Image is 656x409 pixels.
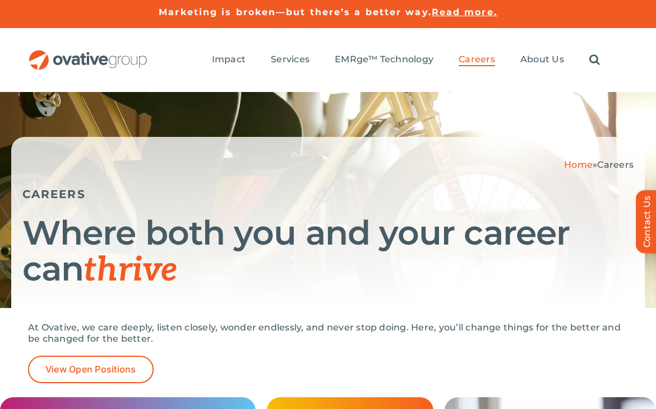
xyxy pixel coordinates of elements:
[564,159,593,170] a: Home
[159,7,432,17] a: Marketing is broken—but there’s a better way.
[28,322,628,344] p: At Ovative, we care deeply, listen closely, wonder endlessly, and never stop doing. Here, you’ll ...
[459,54,495,65] span: Careers
[212,54,246,66] a: Impact
[335,54,433,65] span: EMRge™ Technology
[22,187,634,201] h5: CAREERS
[271,54,309,66] a: Services
[520,54,564,65] span: About Us
[520,54,564,66] a: About Us
[212,54,246,65] span: Impact
[564,159,634,170] span: »
[589,54,600,66] a: Search
[271,54,309,65] span: Services
[84,250,177,291] span: thrive
[597,159,634,170] span: Careers
[459,54,495,66] a: Careers
[212,42,600,78] nav: Menu
[45,364,136,375] span: View Open Positions
[22,215,634,288] h1: Where both you and your career can
[28,356,154,383] a: View Open Positions
[432,7,497,17] a: Read more.
[28,49,148,59] a: OG_Full_horizontal_RGB
[335,54,433,66] a: EMRge™ Technology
